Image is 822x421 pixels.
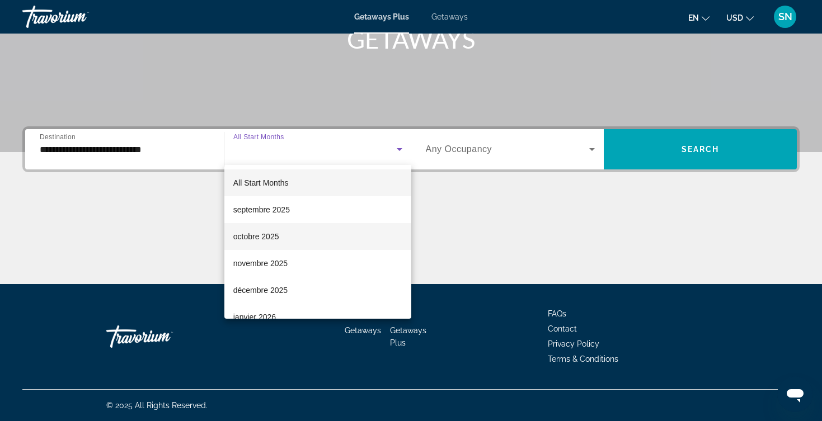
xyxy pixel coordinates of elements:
[233,203,290,216] span: septembre 2025
[233,230,279,243] span: octobre 2025
[233,283,288,297] span: décembre 2025
[233,310,276,324] span: janvier 2026
[233,257,288,270] span: novembre 2025
[777,376,813,412] iframe: Bouton de lancement de la fenêtre de messagerie
[233,178,289,187] span: All Start Months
